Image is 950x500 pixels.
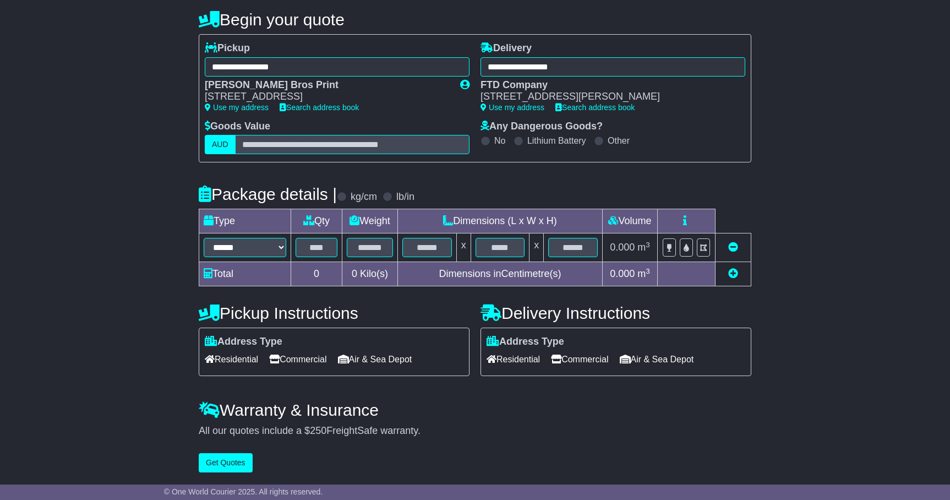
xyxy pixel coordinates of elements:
span: Residential [205,351,258,368]
sup: 3 [646,267,650,275]
a: Search address book [555,103,635,112]
span: Commercial [269,351,326,368]
td: Type [199,209,291,233]
td: Volume [602,209,657,233]
sup: 3 [646,241,650,249]
h4: Delivery Instructions [481,304,751,322]
label: Pickup [205,42,250,55]
td: Weight [342,209,398,233]
td: Dimensions in Centimetre(s) [397,262,602,286]
label: Delivery [481,42,532,55]
a: Search address book [280,103,359,112]
td: x [529,233,544,262]
label: Goods Value [205,121,270,133]
span: Commercial [551,351,608,368]
td: Kilo(s) [342,262,398,286]
span: 0 [352,268,357,279]
td: Qty [291,209,342,233]
td: 0 [291,262,342,286]
h4: Package details | [199,185,337,203]
span: 0.000 [610,268,635,279]
label: Other [608,135,630,146]
span: Air & Sea Depot [338,351,412,368]
span: © One World Courier 2025. All rights reserved. [164,487,323,496]
span: m [637,268,650,279]
h4: Begin your quote [199,10,751,29]
h4: Warranty & Insurance [199,401,751,419]
label: lb/in [396,191,414,203]
a: Use my address [481,103,544,112]
div: [STREET_ADDRESS][PERSON_NAME] [481,91,734,103]
span: m [637,242,650,253]
span: Residential [487,351,540,368]
h4: Pickup Instructions [199,304,469,322]
td: Total [199,262,291,286]
span: 250 [310,425,326,436]
a: Remove this item [728,242,738,253]
div: [PERSON_NAME] Bros Print [205,79,449,91]
div: FTD Company [481,79,734,91]
label: Address Type [487,336,564,348]
label: No [494,135,505,146]
div: [STREET_ADDRESS] [205,91,449,103]
label: Lithium Battery [527,135,586,146]
a: Add new item [728,268,738,279]
td: x [456,233,471,262]
label: Any Dangerous Goods? [481,121,603,133]
span: Air & Sea Depot [620,351,694,368]
button: Get Quotes [199,453,253,472]
span: 0.000 [610,242,635,253]
td: Dimensions (L x W x H) [397,209,602,233]
label: kg/cm [351,191,377,203]
div: All our quotes include a $ FreightSafe warranty. [199,425,751,437]
a: Use my address [205,103,269,112]
label: Address Type [205,336,282,348]
label: AUD [205,135,236,154]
